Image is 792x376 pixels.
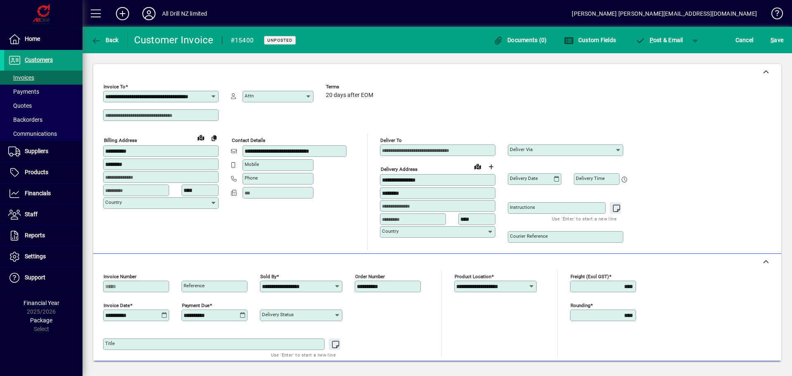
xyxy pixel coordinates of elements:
span: Documents (0) [493,37,547,43]
span: Backorders [8,116,42,123]
span: Home [25,35,40,42]
mat-hint: Use 'Enter' to start a new line [552,214,617,223]
a: Quotes [4,99,82,113]
span: Custom Fields [564,37,616,43]
div: [PERSON_NAME] [PERSON_NAME][EMAIL_ADDRESS][DOMAIN_NAME] [572,7,757,20]
mat-label: Deliver To [380,137,402,143]
mat-label: Country [382,228,398,234]
span: Back [91,37,119,43]
button: Custom Fields [562,33,618,47]
mat-label: Freight (excl GST) [570,274,609,279]
button: Back [89,33,121,47]
span: 20 days after EOM [326,92,373,99]
mat-label: Title [105,341,115,346]
mat-label: Order number [355,274,385,279]
mat-label: Reference [184,283,205,289]
span: Communications [8,130,57,137]
button: Cancel [733,33,756,47]
mat-label: Rounding [570,303,590,308]
a: Products [4,162,82,183]
a: Staff [4,204,82,225]
a: Reports [4,225,82,246]
mat-label: Courier Reference [510,233,548,239]
span: Customers [25,57,53,63]
mat-hint: Use 'Enter' to start a new line [271,350,336,359]
mat-label: Attn [245,93,254,99]
a: Backorders [4,113,82,127]
span: Products [25,169,48,175]
a: Knowledge Base [765,2,782,28]
button: Documents (0) [491,33,549,47]
button: Copy to Delivery address [207,131,221,144]
mat-label: Mobile [245,161,259,167]
a: Suppliers [4,141,82,162]
span: Payments [8,88,39,95]
a: Invoices [4,71,82,85]
a: View on map [194,131,207,144]
span: Support [25,274,45,281]
button: Profile [136,6,162,21]
mat-label: Payment due [182,303,210,308]
span: ost & Email [635,37,683,43]
span: Financials [25,190,51,196]
mat-label: Sold by [260,274,276,279]
a: Financials [4,183,82,204]
mat-label: Delivery status [262,312,294,317]
a: View on map [471,160,484,173]
span: Suppliers [25,148,48,154]
mat-label: Country [105,199,122,205]
span: Cancel [735,33,754,47]
span: Terms [326,84,375,90]
button: Add [109,6,136,21]
span: Settings [25,253,46,260]
mat-label: Invoice number [104,274,137,279]
span: ave [771,33,783,47]
span: Financial Year [24,300,59,306]
span: Unposted [267,38,292,43]
div: #15400 [231,34,254,47]
div: Customer Invoice [134,33,214,47]
mat-label: Instructions [510,204,535,210]
mat-label: Product location [455,274,491,279]
mat-label: Delivery date [510,175,538,181]
span: Package [30,317,52,324]
mat-label: Delivery time [576,175,605,181]
mat-label: Invoice date [104,303,130,308]
mat-label: Phone [245,175,258,181]
app-page-header-button: Back [82,33,128,47]
a: Payments [4,85,82,99]
button: Post & Email [631,33,687,47]
button: Choose address [484,160,497,173]
a: Support [4,267,82,288]
a: Settings [4,246,82,267]
mat-label: Deliver via [510,147,533,152]
button: Save [768,33,785,47]
a: Communications [4,127,82,141]
span: P [650,37,653,43]
span: Quotes [8,102,32,109]
span: Reports [25,232,45,239]
span: Staff [25,211,38,218]
a: Home [4,29,82,50]
mat-label: Invoice To [104,84,125,90]
span: S [771,37,774,43]
span: Invoices [8,74,34,81]
div: All Drill NZ limited [162,7,207,20]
